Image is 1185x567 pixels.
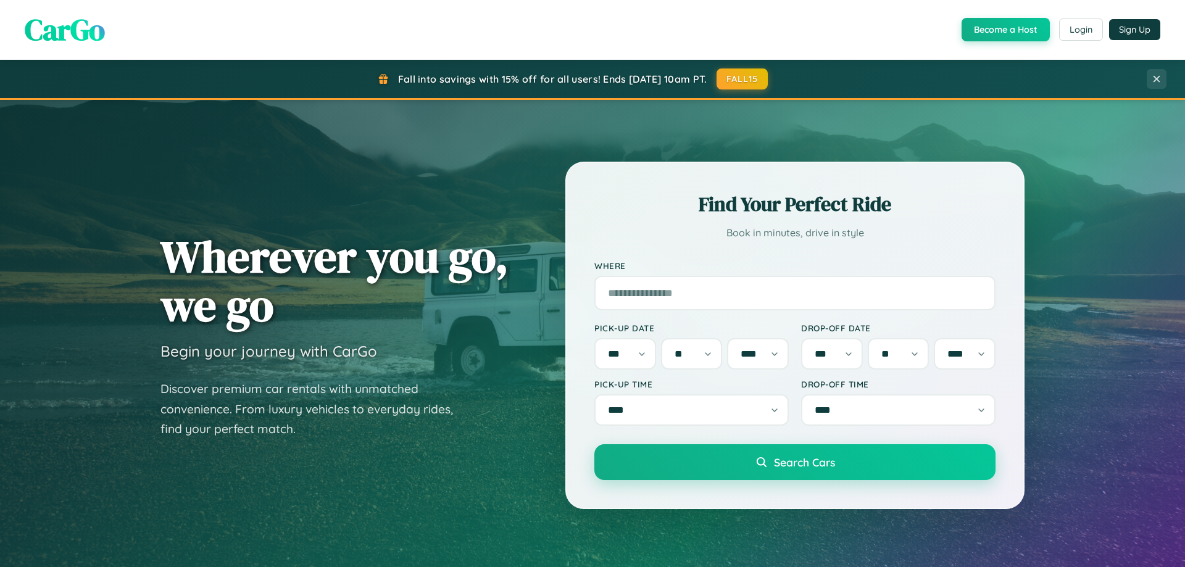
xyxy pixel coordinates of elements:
button: FALL15 [717,68,768,89]
button: Become a Host [962,18,1050,41]
label: Where [594,260,996,271]
button: Search Cars [594,444,996,480]
h2: Find Your Perfect Ride [594,191,996,218]
h1: Wherever you go, we go [160,232,509,329]
label: Pick-up Date [594,323,789,333]
span: CarGo [25,9,105,50]
label: Drop-off Date [801,323,996,333]
span: Fall into savings with 15% off for all users! Ends [DATE] 10am PT. [398,73,707,85]
p: Book in minutes, drive in style [594,224,996,242]
h3: Begin your journey with CarGo [160,342,377,360]
p: Discover premium car rentals with unmatched convenience. From luxury vehicles to everyday rides, ... [160,379,469,439]
button: Login [1059,19,1103,41]
span: Search Cars [774,455,835,469]
button: Sign Up [1109,19,1160,40]
label: Pick-up Time [594,379,789,389]
label: Drop-off Time [801,379,996,389]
